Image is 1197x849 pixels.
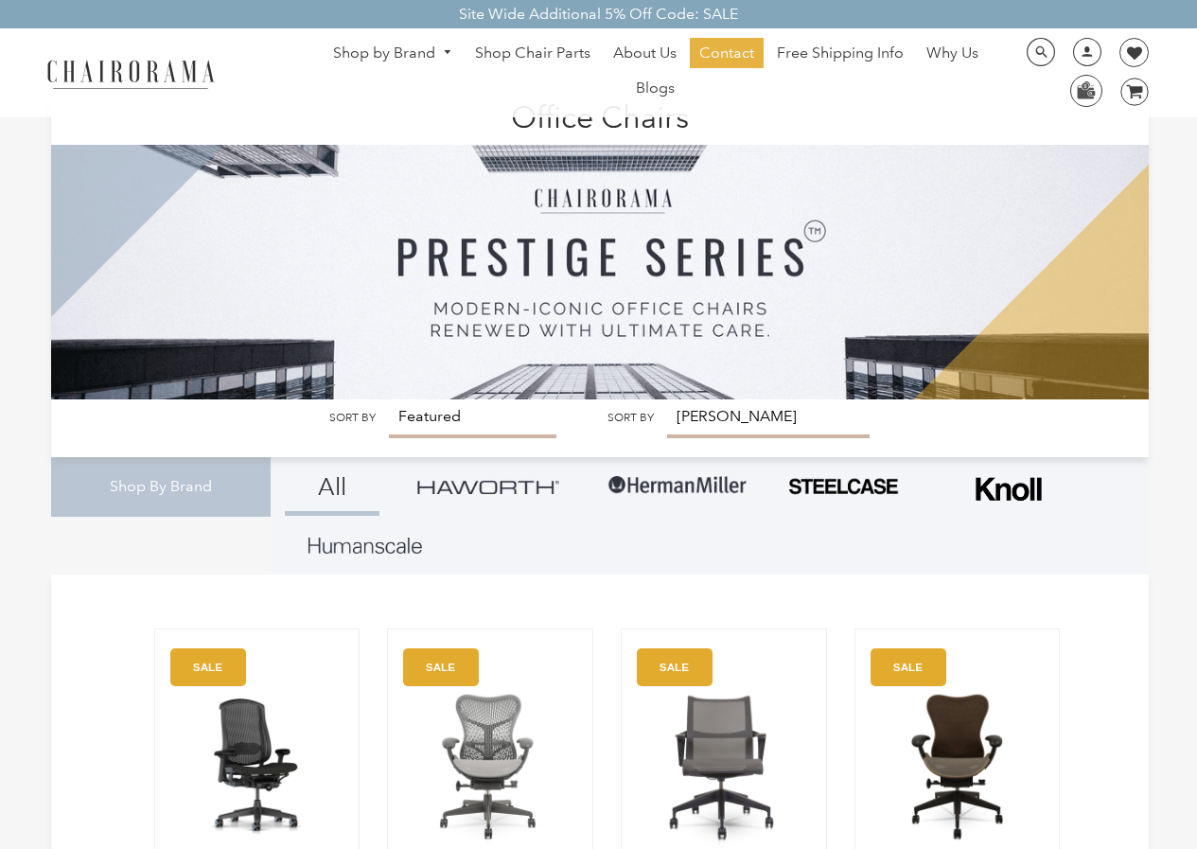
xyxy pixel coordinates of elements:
text: SALE [892,661,922,673]
img: Frame_4.png [971,465,1047,513]
img: Office Chairs [51,95,1150,399]
span: Free Shipping Info [777,44,904,63]
img: Group-1.png [607,457,748,514]
label: Sort by [607,411,654,425]
a: Shop Chair Parts [466,38,600,68]
span: Contact [699,44,754,63]
img: chairorama [36,57,225,90]
a: Shop by Brand [324,39,462,68]
img: PHOTO-2024-07-09-00-53-10-removebg-preview.png [786,476,900,497]
a: Free Shipping Info [767,38,913,68]
div: Shop By Brand [51,457,271,517]
a: Why Us [917,38,988,68]
label: Sort by [329,411,376,425]
img: WhatsApp_Image_2024-07-12_at_16.23.01.webp [1071,76,1100,104]
text: SALE [660,661,689,673]
nav: DesktopNavigation [306,38,1006,108]
span: Shop Chair Parts [475,44,590,63]
a: About Us [604,38,686,68]
img: Group_4be16a4b-c81a-4a6e-a540-764d0a8faf6e.png [417,480,559,494]
a: Contact [690,38,764,68]
span: Why Us [926,44,978,63]
text: SALE [193,661,222,673]
a: All [285,457,379,516]
text: SALE [426,661,455,673]
img: Layer_1_1.png [308,538,422,555]
span: Blogs [636,79,675,98]
span: About Us [613,44,677,63]
a: Blogs [626,73,684,103]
